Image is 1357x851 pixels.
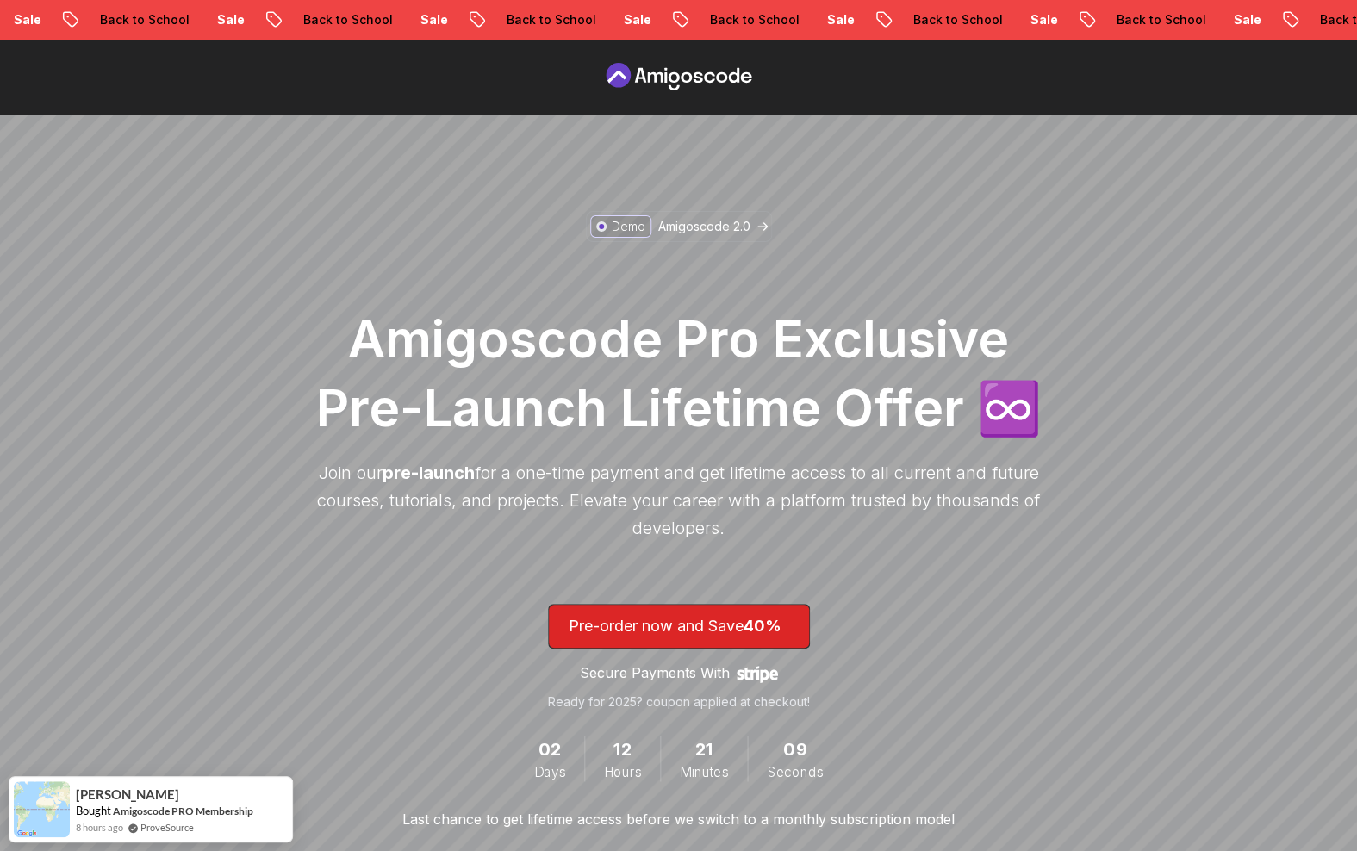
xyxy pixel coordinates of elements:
p: Amigoscode 2.0 [658,218,750,235]
a: Pre Order page [601,63,756,90]
p: Join our for a one-time payment and get lifetime access to all current and future courses, tutori... [308,459,1049,542]
span: 8 hours ago [76,820,123,835]
p: Back to School [289,11,407,28]
span: pre-launch [383,463,475,483]
p: Sale [407,11,462,28]
span: 9 Seconds [783,736,807,763]
span: Seconds [767,762,823,781]
span: 12 Hours [613,736,632,763]
p: Sale [813,11,868,28]
a: DemoAmigoscode 2.0 [586,211,772,242]
p: Pre-order now and Save [569,614,789,638]
p: Back to School [899,11,1017,28]
p: Sale [1017,11,1072,28]
span: 21 Minutes [695,736,713,763]
p: Back to School [1103,11,1220,28]
span: 2 Days [538,736,561,763]
p: Demo [612,218,645,235]
span: [PERSON_NAME] [76,787,179,802]
span: Days [534,762,565,781]
span: Minutes [680,762,728,781]
p: Ready for 2025? coupon applied at checkout! [548,693,810,711]
h1: Amigoscode Pro Exclusive Pre-Launch Lifetime Offer ♾️ [308,304,1049,442]
span: Bought [76,804,111,817]
a: ProveSource [140,820,194,835]
p: Last chance to get lifetime access before we switch to a monthly subscription model [402,809,955,829]
p: Secure Payments With [580,662,730,683]
p: Sale [1220,11,1275,28]
p: Back to School [696,11,813,28]
span: Hours [604,762,641,781]
span: 40% [744,617,781,635]
p: Back to School [86,11,203,28]
img: provesource social proof notification image [14,781,70,837]
a: lifetime-access [548,604,810,711]
p: Back to School [493,11,610,28]
p: Sale [610,11,665,28]
a: Amigoscode PRO Membership [113,804,253,817]
p: Sale [203,11,258,28]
